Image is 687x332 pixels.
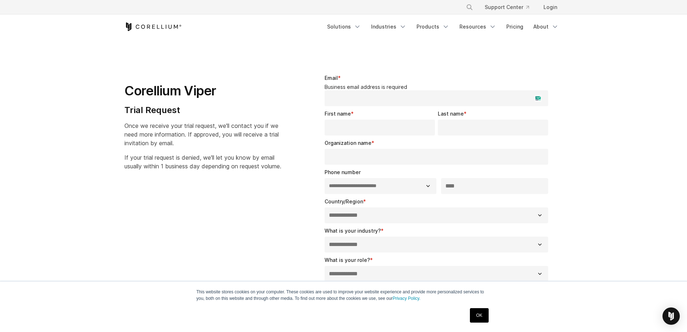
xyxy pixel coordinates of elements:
div: Navigation Menu [457,1,563,14]
a: About [529,20,563,33]
a: OK [470,308,488,323]
a: Solutions [323,20,365,33]
a: Industries [367,20,411,33]
span: Email [325,75,338,81]
span: If your trial request is denied, we'll let you know by email usually within 1 business day depend... [124,154,281,170]
legend: Business email address is required [325,84,551,90]
h4: Trial Request [124,105,281,116]
div: Navigation Menu [323,20,563,33]
span: Country/Region [325,198,363,204]
h1: Corellium Viper [124,83,281,99]
a: Login [538,1,563,14]
span: First name [325,111,351,117]
span: What is your role? [325,257,370,263]
button: Search [463,1,476,14]
a: Resources [455,20,501,33]
span: Phone number [325,169,361,175]
a: Support Center [479,1,535,14]
span: Organization name [325,140,371,146]
a: Pricing [502,20,528,33]
a: Products [412,20,454,33]
p: This website stores cookies on your computer. These cookies are used to improve your website expe... [197,289,491,302]
span: What is your industry? [325,228,381,234]
a: Corellium Home [124,22,182,31]
span: Once we receive your trial request, we'll contact you if we need more information. If approved, y... [124,122,279,147]
div: Open Intercom Messenger [662,307,680,325]
a: Privacy Policy. [393,296,420,301]
span: Last name [438,111,464,117]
